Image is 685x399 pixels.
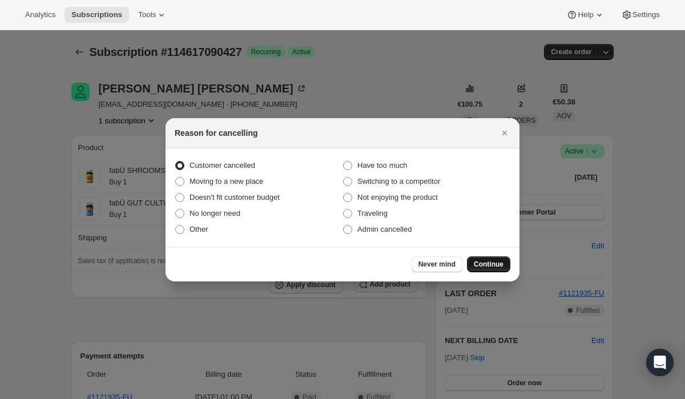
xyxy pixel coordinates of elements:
[65,7,129,23] button: Subscriptions
[646,349,674,376] div: Open Intercom Messenger
[578,10,593,19] span: Help
[412,256,462,272] button: Never mind
[190,161,255,170] span: Customer cancelled
[18,7,62,23] button: Analytics
[497,125,513,141] button: Close
[175,127,257,139] h2: Reason for cancelling
[418,260,456,269] span: Never mind
[25,10,55,19] span: Analytics
[559,7,611,23] button: Help
[357,193,438,201] span: Not enjoying the product
[190,209,240,217] span: No longer need
[71,10,122,19] span: Subscriptions
[614,7,667,23] button: Settings
[357,161,407,170] span: Have too much
[131,7,174,23] button: Tools
[357,225,412,233] span: Admin cancelled
[357,209,388,217] span: Traveling
[357,177,440,186] span: Switching to a competitor
[632,10,660,19] span: Settings
[467,256,510,272] button: Continue
[190,225,208,233] span: Other
[474,260,503,269] span: Continue
[138,10,156,19] span: Tools
[190,193,280,201] span: Doesn't fit customer budget
[190,177,263,186] span: Moving to a new place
